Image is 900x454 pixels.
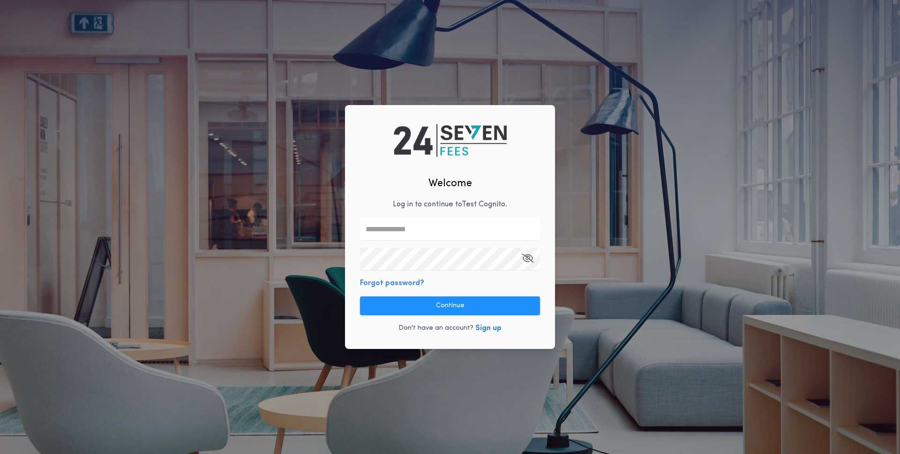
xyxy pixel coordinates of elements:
[428,176,472,191] h2: Welcome
[475,323,502,334] button: Sign up
[398,324,473,333] p: Don't have an account?
[393,199,507,210] p: Log in to continue to Test Cognito .
[394,124,507,157] img: logo
[360,278,424,289] button: Forgot password?
[360,296,540,315] button: Continue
